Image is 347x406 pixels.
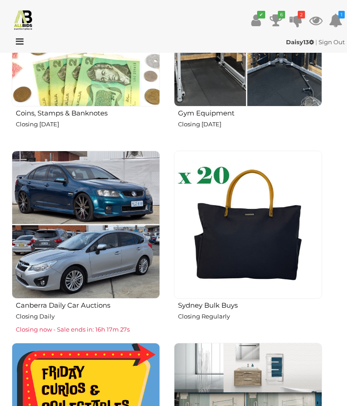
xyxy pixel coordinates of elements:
[11,150,160,336] a: Canberra Daily Car Auctions Closing Daily Closing now - Sale ends in: 16h 17m 27s
[286,38,315,46] a: Daisy13
[257,11,265,18] i: ✔
[289,12,303,28] a: 2
[329,12,342,28] a: 1
[178,300,322,309] h2: Sydney Bulk Buys
[16,300,160,309] h2: Canberra Daily Car Auctions
[16,311,160,322] p: Closing Daily
[174,151,322,299] img: Sydney Bulk Buys
[249,12,263,28] a: ✔
[173,150,322,336] a: Sydney Bulk Buys Closing Regularly
[319,38,345,46] a: Sign Out
[178,119,322,129] p: Closing [DATE]
[178,107,322,117] h2: Gym Equipment
[16,119,160,129] p: Closing [DATE]
[16,326,130,333] span: Closing now - Sale ends in: 16h 17m 27s
[269,12,283,28] a: 6
[315,38,317,46] span: |
[338,11,345,18] i: 1
[298,11,305,18] i: 2
[278,11,285,18] i: 6
[286,38,314,46] strong: Daisy13
[12,151,160,299] img: Canberra Daily Car Auctions
[13,9,34,30] img: Allbids.com.au
[16,107,160,117] h2: Coins, Stamps & Banknotes
[178,311,322,322] p: Closing Regularly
